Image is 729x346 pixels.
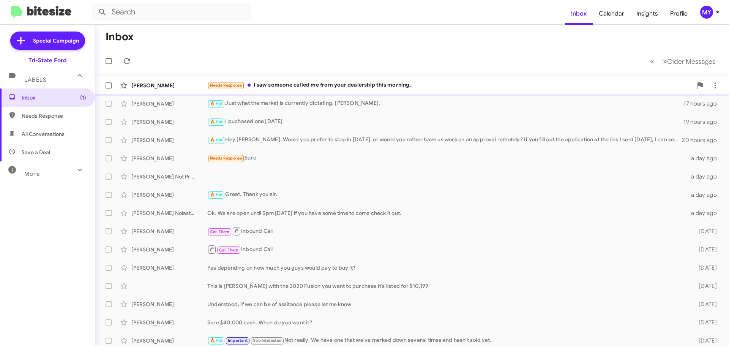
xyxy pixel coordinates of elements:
[131,100,207,107] div: [PERSON_NAME]
[207,300,686,308] div: Understood, if we can be of assitance please let me know
[664,3,694,25] a: Profile
[565,3,593,25] a: Inbox
[131,319,207,326] div: [PERSON_NAME]
[682,136,723,144] div: 20 hours ago
[207,264,686,272] div: Yes depending on how much you guys would pay to buy it?
[210,156,242,161] span: Needs Response
[210,101,223,106] span: 🔥 Hot
[683,100,723,107] div: 17 hours ago
[22,149,50,156] span: Save a Deal
[131,118,207,126] div: [PERSON_NAME]
[207,209,686,217] div: Ok. We are open until 5pm [DATE] if you have some time to come check it out.
[686,319,723,326] div: [DATE]
[686,155,723,162] div: a day ago
[24,76,46,83] span: Labels
[106,31,134,43] h1: Inbox
[207,336,686,345] div: Not really. We have one that we've marked down several times and hasn't sold yet.
[131,136,207,144] div: [PERSON_NAME]
[686,173,723,180] div: a day ago
[686,337,723,344] div: [DATE]
[646,54,720,69] nav: Page navigation example
[686,264,723,272] div: [DATE]
[207,245,686,254] div: Inbound Call
[210,83,242,88] span: Needs Response
[24,171,40,177] span: More
[650,57,654,66] span: «
[658,54,720,69] button: Next
[686,209,723,217] div: a day ago
[686,246,723,253] div: [DATE]
[92,3,251,21] input: Search
[228,338,248,343] span: Important
[131,155,207,162] div: [PERSON_NAME]
[207,319,686,326] div: Sure $40,000 cash. When do you want it?
[700,6,713,19] div: MY
[22,112,86,120] span: Needs Response
[207,136,682,144] div: Hey [PERSON_NAME]. Would you prefer to stop in [DATE], or would you rather have us work on an app...
[207,190,686,199] div: Great. Thank you sir.
[131,337,207,344] div: [PERSON_NAME]
[694,6,721,19] button: MY
[686,282,723,290] div: [DATE]
[630,3,664,25] a: Insights
[667,57,715,66] span: Older Messages
[80,94,86,101] span: (1)
[22,94,86,101] span: Inbox
[686,191,723,199] div: a day ago
[131,209,207,217] div: [PERSON_NAME] Nolastname123053764
[131,264,207,272] div: [PERSON_NAME]
[210,338,223,343] span: 🔥 Hot
[10,32,85,50] a: Special Campaign
[131,82,207,89] div: [PERSON_NAME]
[207,226,686,236] div: Inbound Call
[207,282,686,290] div: This is [PERSON_NAME] with the 2020 Fusion you want to purchase It’s listed for $10,199
[131,191,207,199] div: [PERSON_NAME]
[131,300,207,308] div: [PERSON_NAME]
[207,99,683,108] div: Just what the market is currently dictating, [PERSON_NAME].
[131,173,207,180] div: [PERSON_NAME] Not Provided
[210,137,223,142] span: 🔥 Hot
[207,154,686,163] div: Sure
[593,3,630,25] a: Calendar
[33,37,79,44] span: Special Campaign
[22,130,65,138] span: All Conversations
[207,81,693,90] div: I saw someone called me from your dealership this morning.
[219,248,239,253] span: Call Them
[131,246,207,253] div: [PERSON_NAME]
[686,300,723,308] div: [DATE]
[131,228,207,235] div: [PERSON_NAME]
[683,118,723,126] div: 19 hours ago
[252,338,282,343] span: Not-Interested
[210,229,230,234] span: Call Them
[686,228,723,235] div: [DATE]
[663,57,667,66] span: »
[28,57,66,64] div: Tri-State Ford
[210,119,223,124] span: 🔥 Hot
[645,54,659,69] button: Previous
[207,117,683,126] div: I puchased one [DATE]
[210,192,223,197] span: 🔥 Hot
